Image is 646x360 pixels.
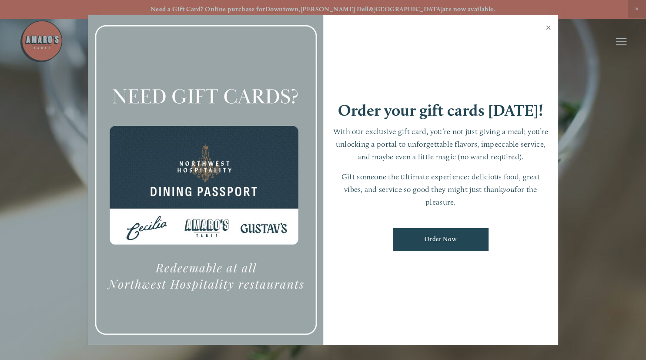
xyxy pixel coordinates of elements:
[338,102,543,118] h1: Order your gift cards [DATE]!
[332,171,550,208] p: Gift someone the ultimate experience: delicious food, great vibes, and service so good they might...
[332,125,550,163] p: With our exclusive gift card, you’re not just giving a meal; you’re unlocking a portal to unforge...
[393,228,489,251] a: Order Now
[503,185,515,194] em: you
[540,17,557,41] a: Close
